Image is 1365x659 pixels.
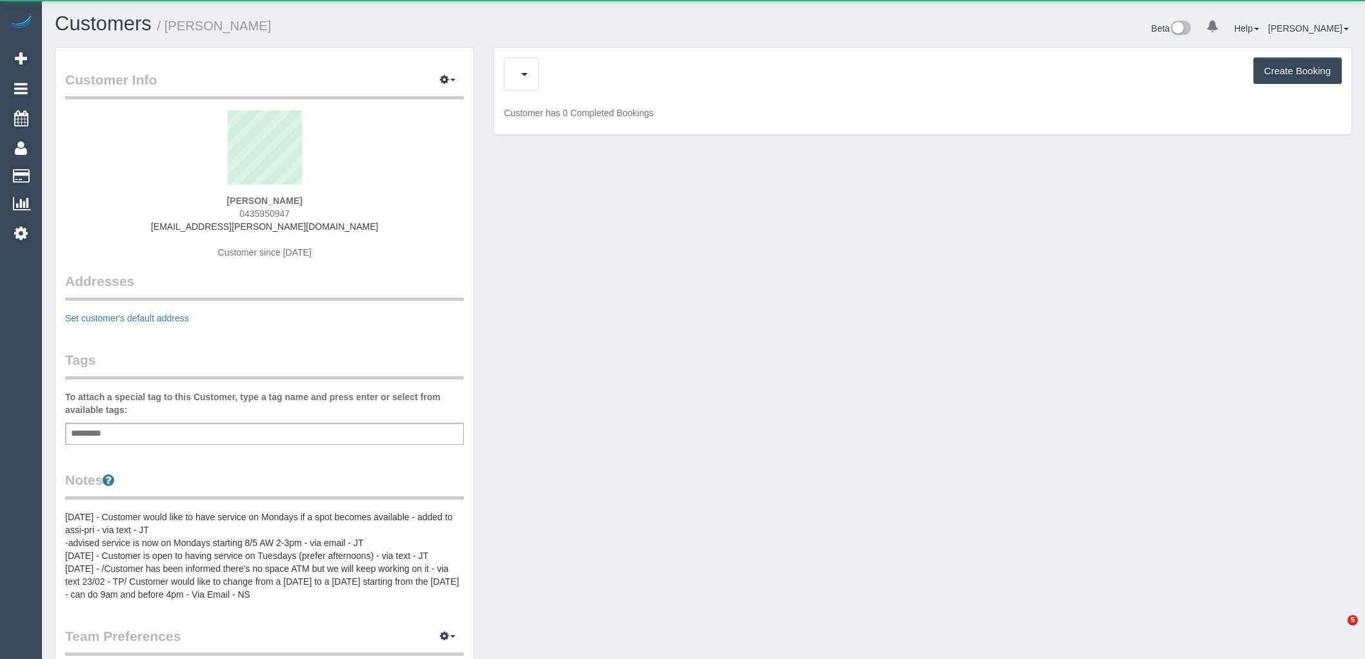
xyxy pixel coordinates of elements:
legend: Customer Info [65,70,464,99]
legend: Notes [65,471,464,500]
button: Create Booking [1253,57,1342,85]
img: New interface [1170,21,1191,37]
span: 5 [1348,615,1358,625]
strong: [PERSON_NAME] [226,196,302,206]
small: / [PERSON_NAME] [157,19,272,33]
a: Customers [55,12,152,35]
span: Customer since [DATE] [218,247,312,258]
a: Set customer's default address [65,313,189,323]
a: [EMAIL_ADDRESS][PERSON_NAME][DOMAIN_NAME] [151,221,378,232]
span: 0435950947 [239,208,290,219]
label: To attach a special tag to this Customer, type a tag name and press enter or select from availabl... [65,390,464,416]
a: [PERSON_NAME] [1268,23,1349,34]
legend: Team Preferences [65,627,464,656]
a: Help [1234,23,1259,34]
a: Beta [1151,23,1191,34]
iframe: Intercom live chat [1321,615,1352,646]
legend: Tags [65,350,464,380]
img: Automaid Logo [8,13,34,31]
p: Customer has 0 Completed Bookings [504,106,1342,119]
pre: [DATE] - Customer would like to have service on Mondays if a spot becomes available - added to as... [65,511,464,601]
